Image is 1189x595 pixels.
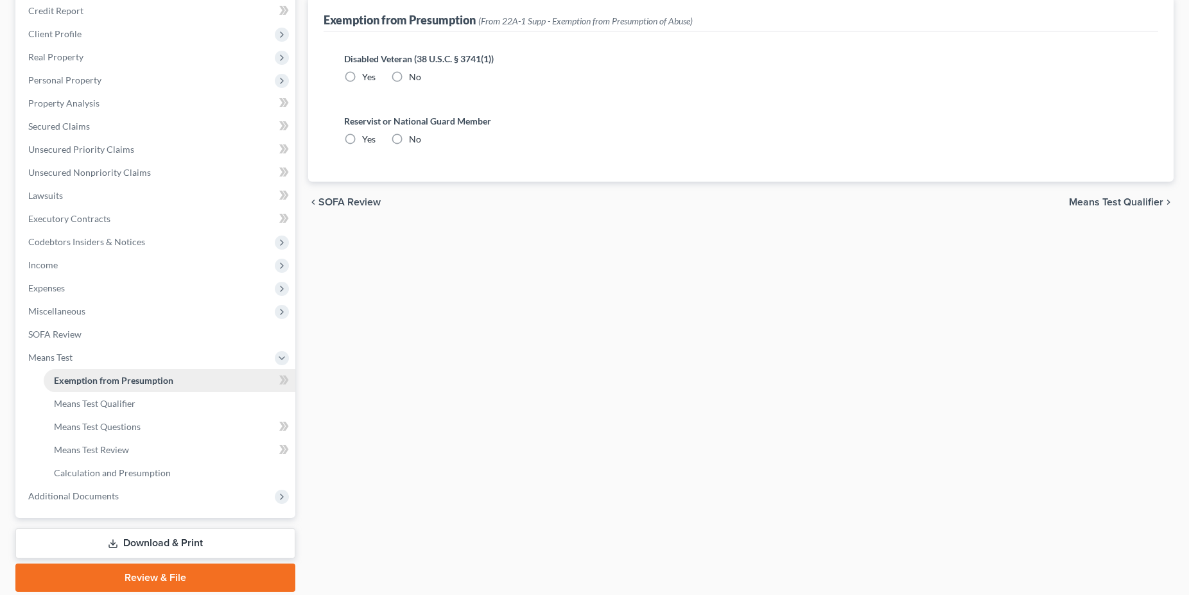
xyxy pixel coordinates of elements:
[54,467,171,478] span: Calculation and Presumption
[18,323,295,346] a: SOFA Review
[28,144,134,155] span: Unsecured Priority Claims
[28,28,82,39] span: Client Profile
[54,421,141,432] span: Means Test Questions
[54,398,135,409] span: Means Test Qualifier
[44,461,295,485] a: Calculation and Presumption
[362,134,376,144] span: Yes
[18,115,295,138] a: Secured Claims
[1069,197,1174,207] button: Means Test Qualifier chevron_right
[28,190,63,201] span: Lawsuits
[1163,197,1174,207] i: chevron_right
[318,197,381,207] span: SOFA Review
[308,197,381,207] button: chevron_left SOFA Review
[44,369,295,392] a: Exemption from Presumption
[324,12,693,28] div: Exemption from Presumption
[28,282,65,293] span: Expenses
[28,167,151,178] span: Unsecured Nonpriority Claims
[18,138,295,161] a: Unsecured Priority Claims
[28,5,83,16] span: Credit Report
[28,51,83,62] span: Real Property
[1069,197,1163,207] span: Means Test Qualifier
[44,415,295,438] a: Means Test Questions
[18,184,295,207] a: Lawsuits
[409,134,421,144] span: No
[344,52,1138,65] label: Disabled Veteran (38 U.S.C. § 3741(1))
[15,564,295,592] a: Review & File
[18,161,295,184] a: Unsecured Nonpriority Claims
[28,329,82,340] span: SOFA Review
[15,528,295,558] a: Download & Print
[362,71,376,82] span: Yes
[28,306,85,316] span: Miscellaneous
[28,352,73,363] span: Means Test
[18,207,295,230] a: Executory Contracts
[54,375,173,386] span: Exemption from Presumption
[44,438,295,461] a: Means Test Review
[28,98,100,108] span: Property Analysis
[28,259,58,270] span: Income
[18,92,295,115] a: Property Analysis
[478,15,693,26] span: (From 22A-1 Supp - Exemption from Presumption of Abuse)
[28,74,101,85] span: Personal Property
[28,490,119,501] span: Additional Documents
[344,114,1138,128] label: Reservist or National Guard Member
[409,71,421,82] span: No
[44,392,295,415] a: Means Test Qualifier
[308,197,318,207] i: chevron_left
[54,444,129,455] span: Means Test Review
[28,236,145,247] span: Codebtors Insiders & Notices
[28,213,110,224] span: Executory Contracts
[28,121,90,132] span: Secured Claims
